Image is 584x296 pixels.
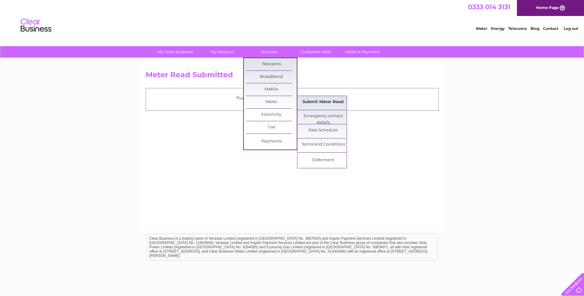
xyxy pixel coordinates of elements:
div: Clear Business is a trading name of Verastar Limited (registered in [GEOGRAPHIC_DATA] No. 3667643... [147,3,438,30]
h2: Meter Read Submitted [146,70,439,82]
a: Log out [564,26,578,31]
a: Gas [246,121,297,134]
p: Thank you for your time, your meter read has been received. [149,95,435,101]
a: Services [244,46,294,58]
a: Water [476,26,487,31]
a: Terms and Conditions [298,138,348,151]
a: Mobile [246,83,297,96]
a: My Account [197,46,248,58]
a: Deferment [298,154,348,166]
a: Payments [246,135,297,148]
a: Telecoms [246,58,297,70]
a: Electricity [246,109,297,121]
a: Contact [543,26,558,31]
a: Submit Meter Read [298,96,348,108]
a: Telecoms [508,26,527,31]
a: Customer Help [290,46,341,58]
a: My Clear Business [150,46,201,58]
img: logo.png [20,16,52,35]
a: Broadband [246,71,297,83]
a: 0333 014 3131 [468,3,510,11]
a: Blog [530,26,539,31]
a: Rate Schedule [298,124,348,137]
a: Emergency contact details [298,110,348,122]
a: Water [246,96,297,108]
a: Energy [491,26,505,31]
a: Make A Payment [337,46,388,58]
